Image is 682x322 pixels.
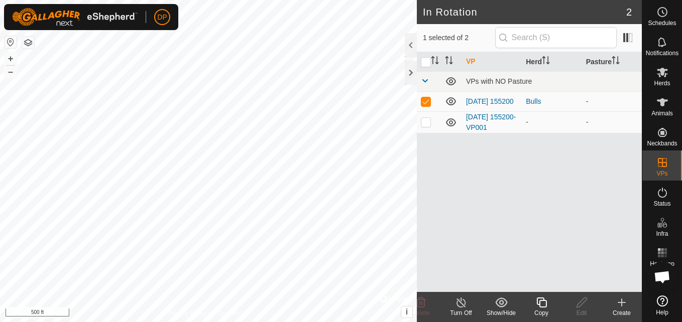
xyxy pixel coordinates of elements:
[522,52,582,72] th: Herd
[561,308,602,317] div: Edit
[656,231,668,237] span: Infra
[526,117,578,127] div: -
[542,58,550,66] p-sorticon: Activate to sort
[423,33,495,43] span: 1 selected of 2
[466,77,638,85] div: VPs with NO Pasture
[648,20,676,26] span: Schedules
[169,309,206,318] a: Privacy Policy
[656,309,668,315] span: Help
[406,307,408,316] span: i
[495,27,617,48] input: Search (S)
[412,309,430,316] span: Delete
[646,50,678,56] span: Notifications
[582,52,642,72] th: Pasture
[441,308,481,317] div: Turn Off
[401,306,412,317] button: i
[218,309,248,318] a: Contact Us
[653,201,670,207] span: Status
[582,91,642,111] td: -
[612,58,620,66] p-sorticon: Activate to sort
[12,8,138,26] img: Gallagher Logo
[656,171,667,177] span: VPs
[481,308,521,317] div: Show/Hide
[654,80,670,86] span: Herds
[642,291,682,319] a: Help
[466,113,516,131] a: [DATE] 155200-VP001
[5,53,17,65] button: +
[462,52,522,72] th: VP
[5,66,17,78] button: –
[626,5,632,20] span: 2
[651,110,673,116] span: Animals
[22,37,34,49] button: Map Layers
[526,96,578,107] div: Bulls
[431,58,439,66] p-sorticon: Activate to sort
[445,58,453,66] p-sorticon: Activate to sort
[423,6,626,18] h2: In Rotation
[647,140,677,146] span: Neckbands
[466,97,514,105] a: [DATE] 155200
[650,261,674,267] span: Heatmap
[5,36,17,48] button: Reset Map
[602,308,642,317] div: Create
[582,111,642,133] td: -
[157,12,167,23] span: DP
[647,262,677,292] div: Open chat
[521,308,561,317] div: Copy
